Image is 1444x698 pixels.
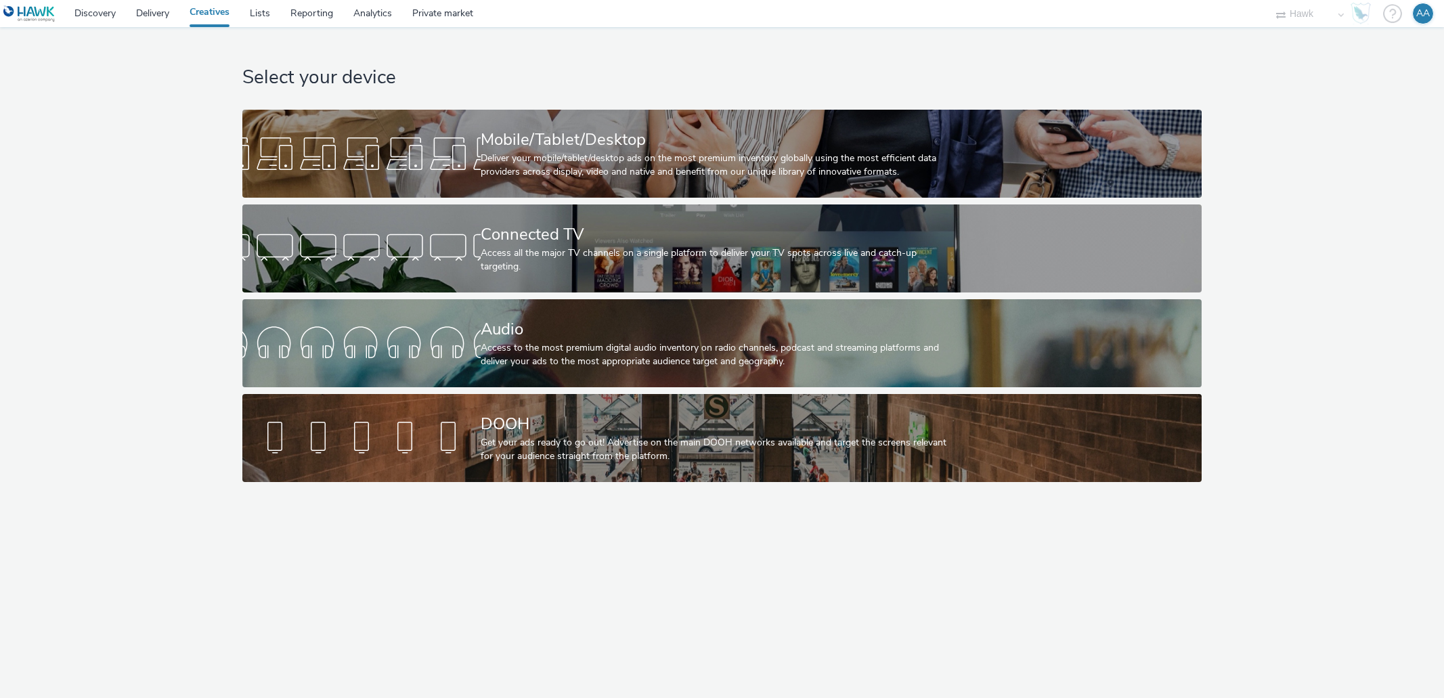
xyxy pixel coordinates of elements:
a: Hawk Academy [1351,3,1376,24]
div: DOOH [481,412,958,436]
div: Access all the major TV channels on a single platform to deliver your TV spots across live and ca... [481,246,958,274]
a: DOOHGet your ads ready to go out! Advertise on the main DOOH networks available and target the sc... [242,394,1202,482]
img: Hawk Academy [1351,3,1371,24]
div: Deliver your mobile/tablet/desktop ads on the most premium inventory globally using the most effi... [481,152,958,179]
a: Connected TVAccess all the major TV channels on a single platform to deliver your TV spots across... [242,204,1202,292]
h1: Select your device [242,65,1202,91]
a: Mobile/Tablet/DesktopDeliver your mobile/tablet/desktop ads on the most premium inventory globall... [242,110,1202,198]
div: AA [1416,3,1430,24]
img: undefined Logo [3,5,56,22]
div: Connected TV [481,223,958,246]
div: Mobile/Tablet/Desktop [481,128,958,152]
a: AudioAccess to the most premium digital audio inventory on radio channels, podcast and streaming ... [242,299,1202,387]
div: Access to the most premium digital audio inventory on radio channels, podcast and streaming platf... [481,341,958,369]
div: Audio [481,318,958,341]
div: Get your ads ready to go out! Advertise on the main DOOH networks available and target the screen... [481,436,958,464]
